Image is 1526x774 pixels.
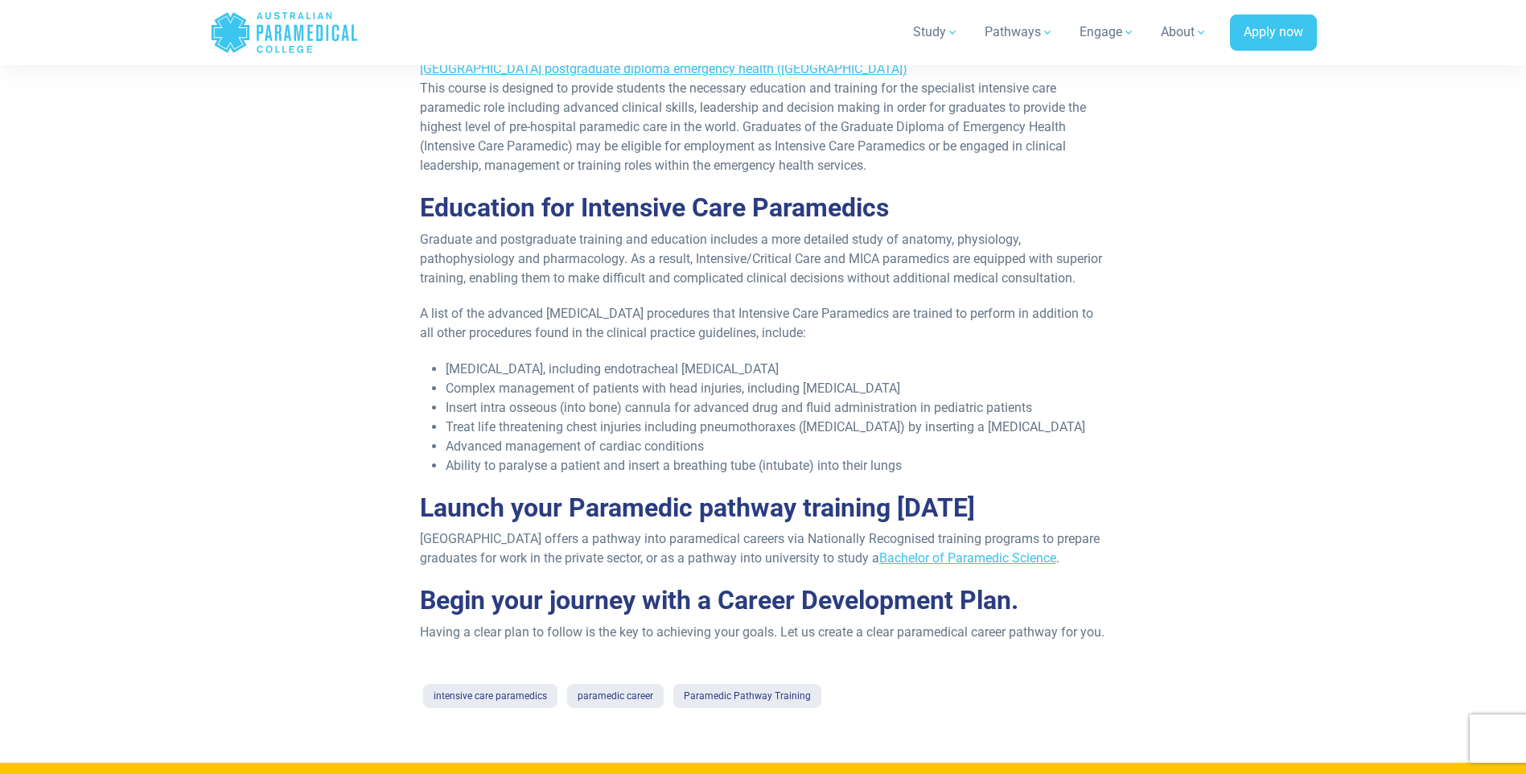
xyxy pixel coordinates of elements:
[420,192,1106,223] h2: Education for Intensive Care Paramedics
[975,10,1063,55] a: Pathways
[423,684,557,708] a: intensive care paramedics
[673,684,821,708] a: Paramedic Pathway Training
[420,492,1106,523] h2: Launch your Paramedic pathway training [DATE]
[420,585,1106,615] h2: Begin your journey with a Career Development Plan.
[420,61,907,76] a: [GEOGRAPHIC_DATA] postgraduate diploma emergency health ([GEOGRAPHIC_DATA])
[420,623,1106,642] p: Having a clear plan to follow is the key to achieving your goals. Let us create a clear paramedic...
[420,304,1106,343] p: A list of the advanced [MEDICAL_DATA] procedures that Intensive Care Paramedics are trained to pe...
[903,10,969,55] a: Study
[1070,10,1145,55] a: Engage
[446,360,1106,379] li: [MEDICAL_DATA], including endotracheal [MEDICAL_DATA]
[446,418,1106,437] li: Treat life threatening chest injuries including pneumothoraxes ([MEDICAL_DATA]) by inserting a [M...
[446,437,1106,456] li: Advanced management of cardiac conditions
[1151,10,1217,55] a: About
[420,529,1106,568] p: [GEOGRAPHIC_DATA] offers a pathway into paramedical careers via Nationally Recognised training pr...
[446,379,1106,398] li: Complex management of patients with head injuries, including [MEDICAL_DATA]
[567,684,664,708] a: paramedic career
[1230,14,1317,51] a: Apply now
[446,398,1106,418] li: Insert intra osseous (into bone) cannula for advanced drug and fluid administration in pediatric ...
[210,6,359,59] a: Australian Paramedical College
[446,456,1106,476] li: Ability to paralyse a patient and insert a breathing tube (intubate) into their lungs
[420,60,1106,175] p: This course is designed to provide students the necessary education and training for the speciali...
[420,230,1106,288] p: Graduate and postgraduate training and education includes a more detailed study of anatomy, physi...
[879,550,1056,566] a: Bachelor of Paramedic Science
